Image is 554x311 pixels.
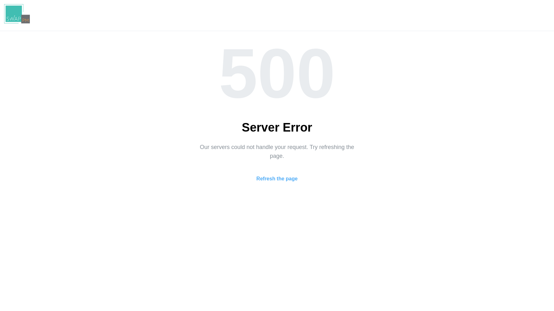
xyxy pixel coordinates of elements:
div: Our servers could not handle your request. Try refreshing the page. [198,143,357,161]
img: Swap PM Logo [4,4,30,23]
h1: Server Error [13,120,541,135]
button: Refresh the page [249,172,305,185]
span: Refresh the page [257,172,298,185]
div: 500 [13,39,541,108]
